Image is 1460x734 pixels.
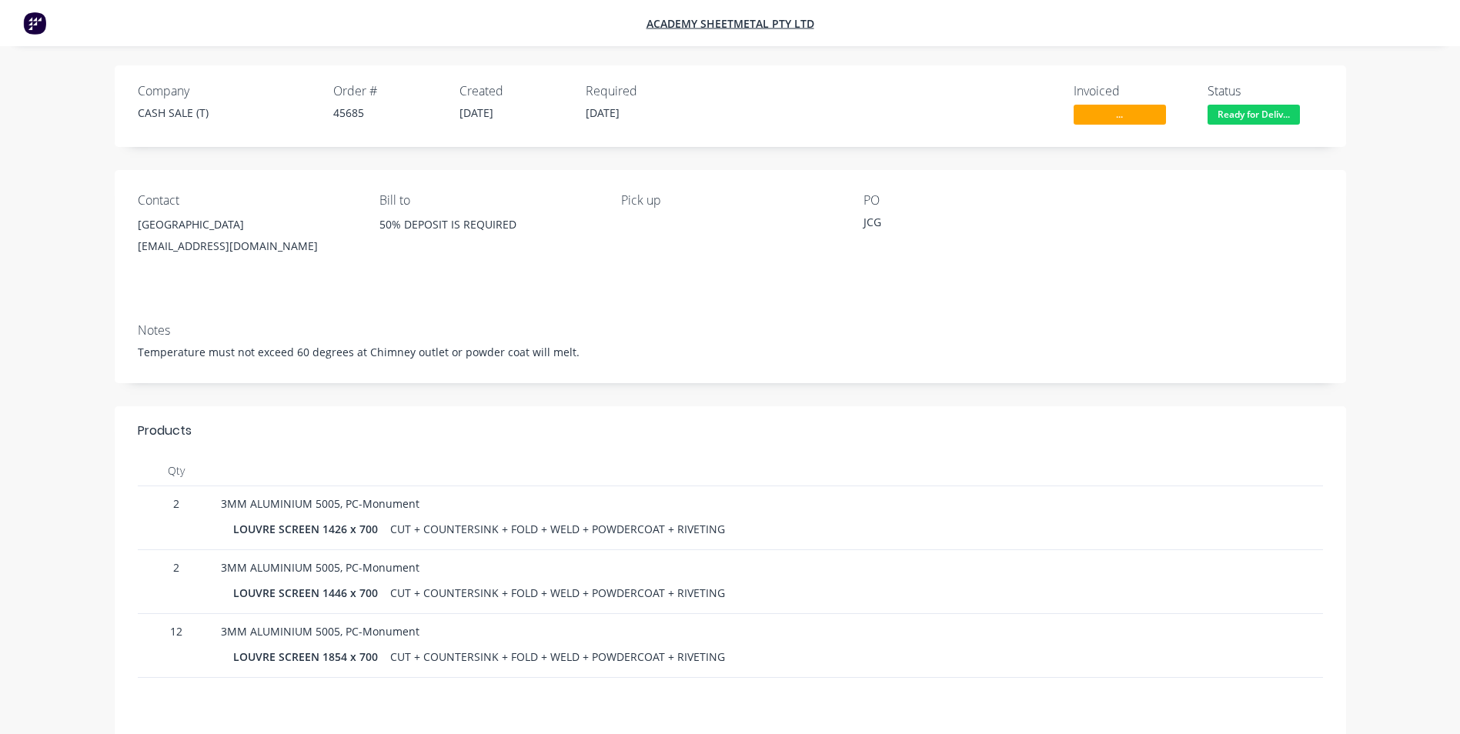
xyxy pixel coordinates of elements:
[138,84,315,98] div: Company
[384,582,731,604] div: CUT + COUNTERSINK + FOLD + WELD + POWDERCOAT + RIVETING
[221,624,419,639] span: 3MM ALUMINIUM 5005, PC-Monument
[384,646,731,668] div: CUT + COUNTERSINK + FOLD + WELD + POWDERCOAT + RIVETING
[864,214,1056,235] div: JCG
[333,84,441,98] div: Order #
[379,214,596,235] div: 50% DEPOSIT IS REQUIRED
[621,193,838,208] div: Pick up
[144,495,209,512] span: 2
[459,84,567,98] div: Created
[1074,105,1166,124] span: ...
[138,235,355,257] div: [EMAIL_ADDRESS][DOMAIN_NAME]
[233,582,384,604] div: LOUVRE SCREEN 1446 x 700
[646,16,814,31] a: Academy Sheetmetal Pty Ltd
[221,496,419,511] span: 3MM ALUMINIUM 5005, PC-Monument
[586,84,693,98] div: Required
[23,12,46,35] img: Factory
[459,105,493,120] span: [DATE]
[138,105,315,121] div: CASH SALE (T)
[1208,84,1323,98] div: Status
[379,193,596,208] div: Bill to
[144,623,209,639] span: 12
[138,214,355,235] div: [GEOGRAPHIC_DATA]
[138,323,1323,338] div: Notes
[138,455,215,486] div: Qty
[138,193,355,208] div: Contact
[1074,84,1189,98] div: Invoiced
[333,105,441,121] div: 45685
[379,214,596,263] div: 50% DEPOSIT IS REQUIRED
[384,518,731,540] div: CUT + COUNTERSINK + FOLD + WELD + POWDERCOAT + RIVETING
[138,422,192,440] div: Products
[144,559,209,576] span: 2
[1208,105,1300,124] span: Ready for Deliv...
[138,214,355,263] div: [GEOGRAPHIC_DATA][EMAIL_ADDRESS][DOMAIN_NAME]
[221,560,419,575] span: 3MM ALUMINIUM 5005, PC-Monument
[586,105,620,120] span: [DATE]
[233,646,384,668] div: LOUVRE SCREEN 1854 x 700
[138,344,1323,360] div: Temperature must not exceed 60 degrees at Chimney outlet or powder coat will melt.
[233,518,384,540] div: LOUVRE SCREEN 1426 x 700
[864,193,1081,208] div: PO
